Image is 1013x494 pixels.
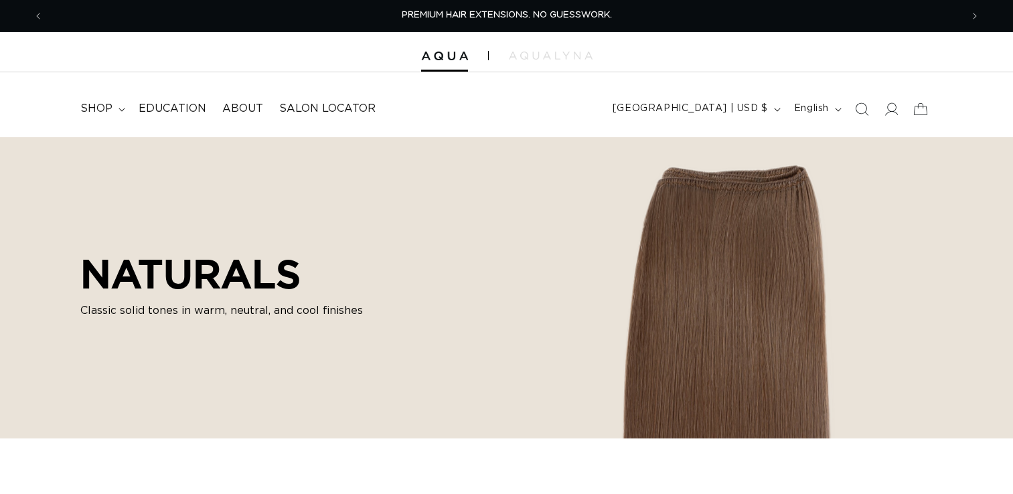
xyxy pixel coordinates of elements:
summary: shop [72,94,131,124]
span: [GEOGRAPHIC_DATA] | USD $ [613,102,768,116]
button: English [786,96,847,122]
a: Salon Locator [271,94,384,124]
span: English [794,102,829,116]
img: Aqua Hair Extensions [421,52,468,61]
span: Education [139,102,206,116]
span: About [222,102,263,116]
span: shop [80,102,112,116]
a: About [214,94,271,124]
button: Next announcement [960,3,990,29]
button: Previous announcement [23,3,53,29]
summary: Search [847,94,876,124]
h2: NATURALS [80,250,382,297]
p: Classic solid tones in warm, neutral, and cool finishes [80,303,382,319]
span: PREMIUM HAIR EXTENSIONS. NO GUESSWORK. [402,11,612,19]
span: Salon Locator [279,102,376,116]
img: aqualyna.com [509,52,593,60]
button: [GEOGRAPHIC_DATA] | USD $ [605,96,786,122]
a: Education [131,94,214,124]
